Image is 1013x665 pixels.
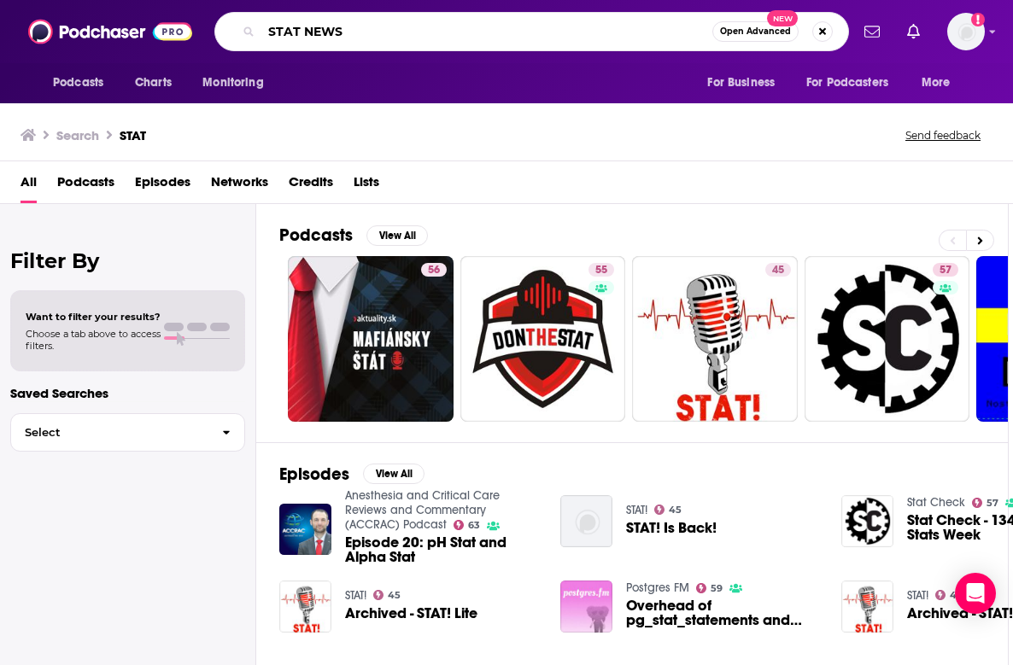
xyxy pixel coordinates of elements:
[460,256,626,422] a: 55
[654,505,682,515] a: 45
[626,503,647,517] a: STAT!
[765,263,791,277] a: 45
[388,592,401,599] span: 45
[626,598,821,627] a: Overhead of pg_stat_statements and pg_stat_kcache
[626,580,689,595] a: Postgres FM
[373,590,401,600] a: 45
[10,413,245,452] button: Select
[202,71,263,95] span: Monitoring
[28,15,192,48] img: Podchaser - Follow, Share and Rate Podcasts
[907,495,965,510] a: Stat Check
[56,127,99,143] h3: Search
[940,262,952,279] span: 57
[720,27,791,36] span: Open Advanced
[468,522,480,529] span: 63
[53,71,103,95] span: Podcasts
[955,573,996,614] div: Open Intercom Messenger
[345,606,477,621] a: Archived - STAT! Lite
[972,498,999,508] a: 57
[922,71,951,95] span: More
[10,385,245,401] p: Saved Searches
[696,583,723,593] a: 59
[279,464,349,485] h2: Episodes
[20,168,37,203] a: All
[935,590,963,600] a: 45
[279,580,331,633] img: Archived - STAT! Lite
[933,263,958,277] a: 57
[950,592,963,599] span: 45
[669,506,682,514] span: 45
[345,488,500,532] a: Anesthesia and Critical Care Reviews and Commentary (ACCRAC) Podcast
[190,67,285,99] button: open menu
[421,263,447,277] a: 56
[120,127,146,143] h3: STAT
[354,168,379,203] a: Lists
[858,17,887,46] a: Show notifications dropdown
[211,168,268,203] a: Networks
[632,256,798,422] a: 45
[135,168,190,203] a: Episodes
[10,248,245,273] h2: Filter By
[772,262,784,279] span: 45
[805,256,970,422] a: 57
[806,71,888,95] span: For Podcasters
[841,580,893,633] img: Archived - STAT! Lite
[947,13,985,50] img: User Profile
[124,67,182,99] a: Charts
[560,495,612,547] img: STAT! Is Back!
[595,262,607,279] span: 55
[907,588,928,603] a: STAT!
[626,521,717,535] a: STAT! Is Back!
[26,328,161,352] span: Choose a tab above to access filters.
[279,504,331,556] a: Episode 20: pH Stat and Alpha Stat
[279,464,425,485] a: EpisodesView All
[707,71,775,95] span: For Business
[279,225,353,246] h2: Podcasts
[366,225,428,246] button: View All
[214,12,849,51] div: Search podcasts, credits, & more...
[454,520,481,530] a: 63
[947,13,985,50] span: Logged in as jbarbour
[900,128,986,143] button: Send feedback
[971,13,985,26] svg: Email not verified
[279,225,428,246] a: PodcastsView All
[712,21,799,42] button: Open AdvancedNew
[261,18,712,45] input: Search podcasts, credits, & more...
[345,535,540,564] a: Episode 20: pH Stat and Alpha Stat
[11,427,208,438] span: Select
[428,262,440,279] span: 56
[57,168,114,203] a: Podcasts
[711,585,723,592] span: 59
[910,67,972,99] button: open menu
[795,67,913,99] button: open menu
[987,499,998,507] span: 57
[900,17,927,46] a: Show notifications dropdown
[695,67,796,99] button: open menu
[41,67,126,99] button: open menu
[288,256,454,422] a: 56
[560,580,612,633] img: Overhead of pg_stat_statements and pg_stat_kcache
[26,311,161,323] span: Want to filter your results?
[135,71,172,95] span: Charts
[345,588,366,603] a: STAT!
[947,13,985,50] button: Show profile menu
[841,495,893,547] img: Stat Check - 134 - Manual Stats Week
[363,464,425,484] button: View All
[767,10,798,26] span: New
[289,168,333,203] a: Credits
